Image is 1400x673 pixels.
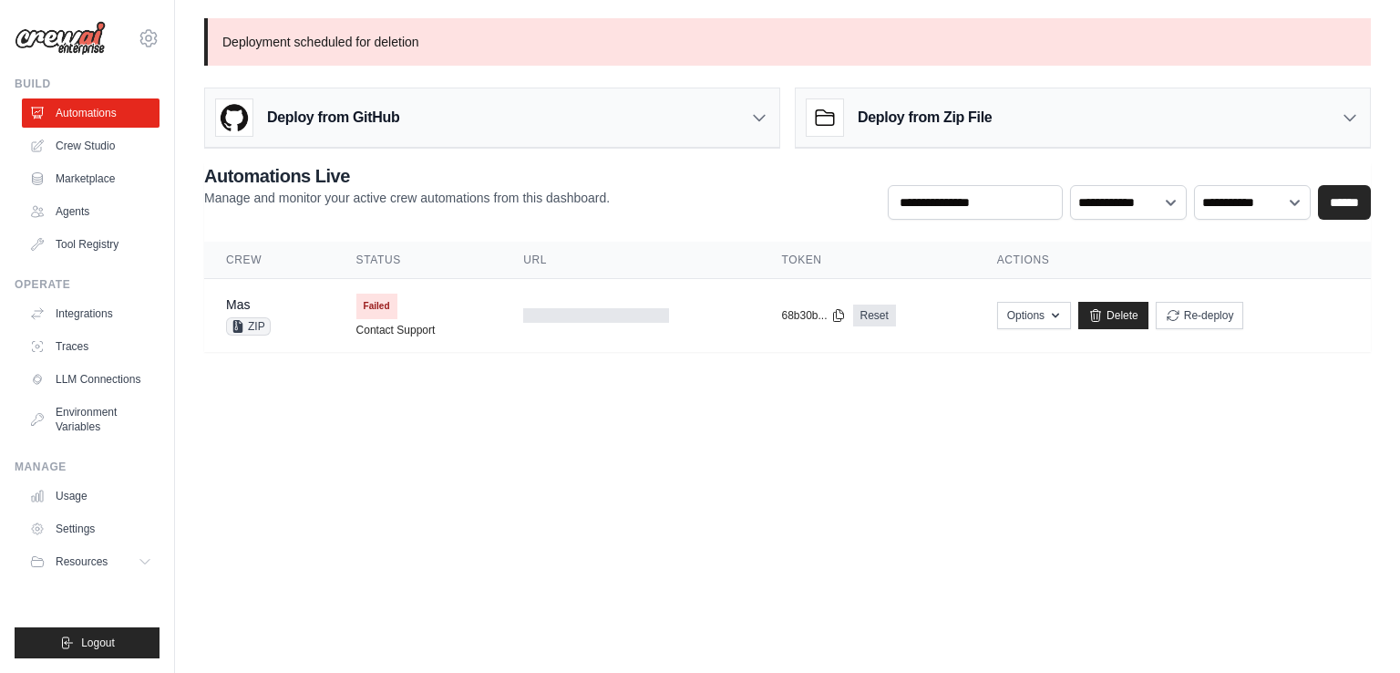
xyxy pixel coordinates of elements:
p: Manage and monitor your active crew automations from this dashboard. [204,189,610,207]
a: Marketplace [22,164,160,193]
a: Contact Support [356,323,436,337]
a: Delete [1078,302,1148,329]
div: Manage [15,460,160,474]
span: Resources [56,554,108,569]
a: Environment Variables [22,398,160,441]
a: Mas [226,297,250,312]
th: Actions [975,242,1371,279]
a: Tool Registry [22,230,160,259]
h3: Deploy from GitHub [267,107,399,129]
button: Re-deploy [1156,302,1244,329]
a: Usage [22,481,160,511]
a: Traces [22,332,160,361]
th: Token [759,242,974,279]
a: Integrations [22,299,160,328]
th: Status [335,242,502,279]
img: Logo [15,21,106,56]
p: Deployment scheduled for deletion [204,18,1371,66]
a: Settings [22,514,160,544]
a: Agents [22,197,160,226]
a: LLM Connections [22,365,160,394]
button: Options [997,302,1071,329]
span: Failed [356,294,397,319]
h3: Deploy from Zip File [858,107,992,129]
h2: Automations Live [204,163,610,189]
button: 68b30b... [781,308,845,323]
div: Operate [15,277,160,292]
span: ZIP [226,317,271,336]
a: Reset [853,305,896,326]
img: GitHub Logo [216,99,252,136]
button: Logout [15,627,160,658]
a: Automations [22,98,160,128]
th: URL [501,242,759,279]
span: Logout [81,636,115,650]
th: Crew [204,242,335,279]
a: Crew Studio [22,131,160,160]
div: Build [15,77,160,91]
button: Resources [22,547,160,576]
